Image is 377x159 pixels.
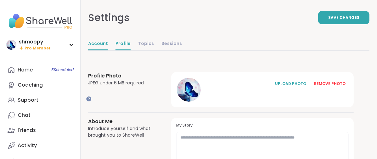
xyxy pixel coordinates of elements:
h3: My Story [176,123,349,128]
span: Save Changes [328,15,359,20]
a: Coaching [5,77,75,93]
a: Profile [115,38,131,50]
span: Pro Member [25,46,51,51]
div: UPLOAD PHOTO [275,81,307,87]
h3: Profile Photo [88,72,156,80]
a: Support [5,93,75,108]
button: UPLOAD PHOTO [272,77,310,90]
h3: About Me [88,118,156,125]
div: Settings [88,10,130,25]
span: 5 Scheduled [51,67,74,72]
div: Introduce yourself and what brought you to ShareWell [88,125,156,139]
div: JPEG under 6 MB required [88,80,156,86]
a: Home5Scheduled [5,62,75,77]
div: Support [18,97,38,104]
div: Chat [18,112,31,119]
div: shmoopy [19,38,51,45]
div: REMOVE PHOTO [314,81,346,87]
a: Chat [5,108,75,123]
img: ShareWell Nav Logo [5,10,75,32]
iframe: Spotlight [86,96,91,101]
div: Activity [18,142,37,149]
div: Friends [18,127,36,134]
a: Topics [138,38,154,50]
div: Home [18,66,33,73]
a: Account [88,38,108,50]
a: Activity [5,138,75,153]
button: Save Changes [318,11,369,24]
button: REMOVE PHOTO [311,77,349,90]
a: Sessions [161,38,182,50]
img: shmoopy [6,40,16,50]
a: Friends [5,123,75,138]
div: Coaching [18,82,43,88]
